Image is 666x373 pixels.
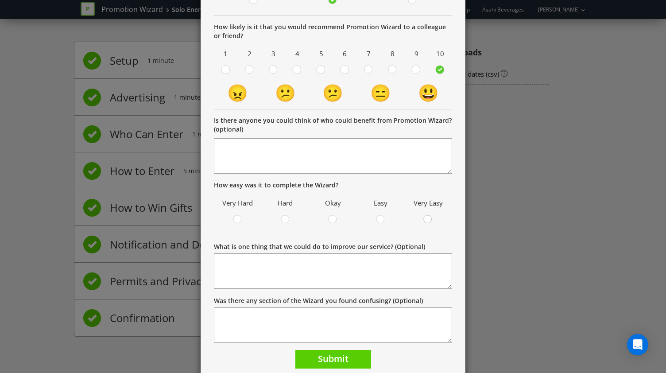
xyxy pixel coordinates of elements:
[266,196,305,210] span: Hard
[404,81,452,105] td: 😃
[214,296,423,305] label: Was there any section of the Wizard you found confusing? (Optional)
[216,47,236,61] span: 1
[214,23,452,40] p: How likely is it that you would recommend Promotion Wizard to a colleague or friend?
[409,196,448,210] span: Very Easy
[383,47,403,61] span: 8
[240,47,259,61] span: 2
[357,81,405,105] td: 😑
[361,196,400,210] span: Easy
[295,350,371,369] button: Submit
[264,47,283,61] span: 3
[214,242,425,251] label: What is one thing that we could do to improve our service? (Optional)
[262,81,310,105] td: 😕
[311,47,331,61] span: 5
[314,196,352,210] span: Okay
[309,81,357,105] td: 😕
[318,353,348,365] span: Submit
[218,196,257,210] span: Very Hard
[214,81,262,105] td: 😠
[407,47,426,61] span: 9
[430,47,450,61] span: 10
[287,47,307,61] span: 4
[359,47,379,61] span: 7
[335,47,355,61] span: 6
[627,334,648,355] div: Open Intercom Messenger
[214,116,452,134] p: Is there anyone you could think of who could benefit from Promotion Wizard? (optional)
[214,181,452,190] p: How easy was it to complete the Wizard?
